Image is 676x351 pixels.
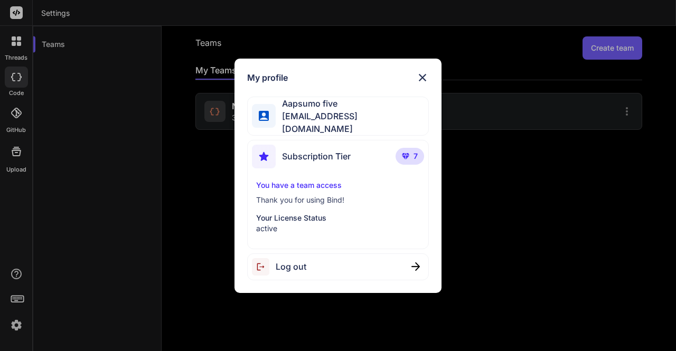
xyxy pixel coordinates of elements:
span: [EMAIL_ADDRESS][DOMAIN_NAME] [276,110,428,135]
h1: My profile [247,71,288,84]
span: Aapsumo five [276,97,428,110]
img: premium [402,153,409,159]
p: Your License Status [256,213,419,223]
img: close [416,71,429,84]
img: profile [259,111,269,121]
img: close [411,262,420,271]
p: Thank you for using Bind! [256,195,419,205]
img: logout [252,258,276,276]
p: active [256,223,419,234]
p: You have a team access [256,180,419,191]
span: Log out [276,260,306,273]
img: subscription [252,145,276,168]
span: Subscription Tier [282,150,351,163]
span: 7 [414,151,418,162]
